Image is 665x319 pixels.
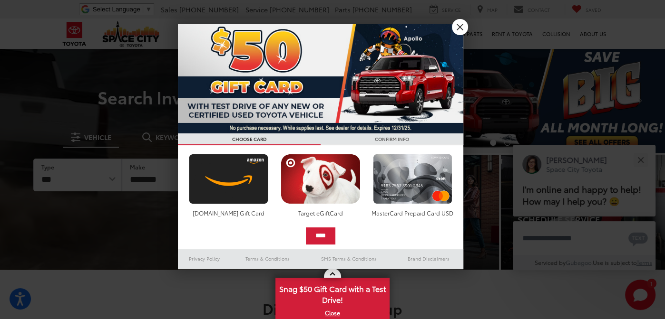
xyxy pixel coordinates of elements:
[178,133,321,145] h3: CHOOSE CARD
[186,154,271,204] img: amazoncard.png
[321,133,463,145] h3: CONFIRM INFO
[178,24,463,133] img: 53411_top_152338.jpg
[278,209,362,217] div: Target eGiftCard
[276,279,389,308] span: Snag $50 Gift Card with a Test Drive!
[371,154,455,204] img: mastercard.png
[394,253,463,264] a: Brand Disclaimers
[371,209,455,217] div: MasterCard Prepaid Card USD
[278,154,362,204] img: targetcard.png
[178,253,231,264] a: Privacy Policy
[231,253,304,264] a: Terms & Conditions
[304,253,394,264] a: SMS Terms & Conditions
[186,209,271,217] div: [DOMAIN_NAME] Gift Card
